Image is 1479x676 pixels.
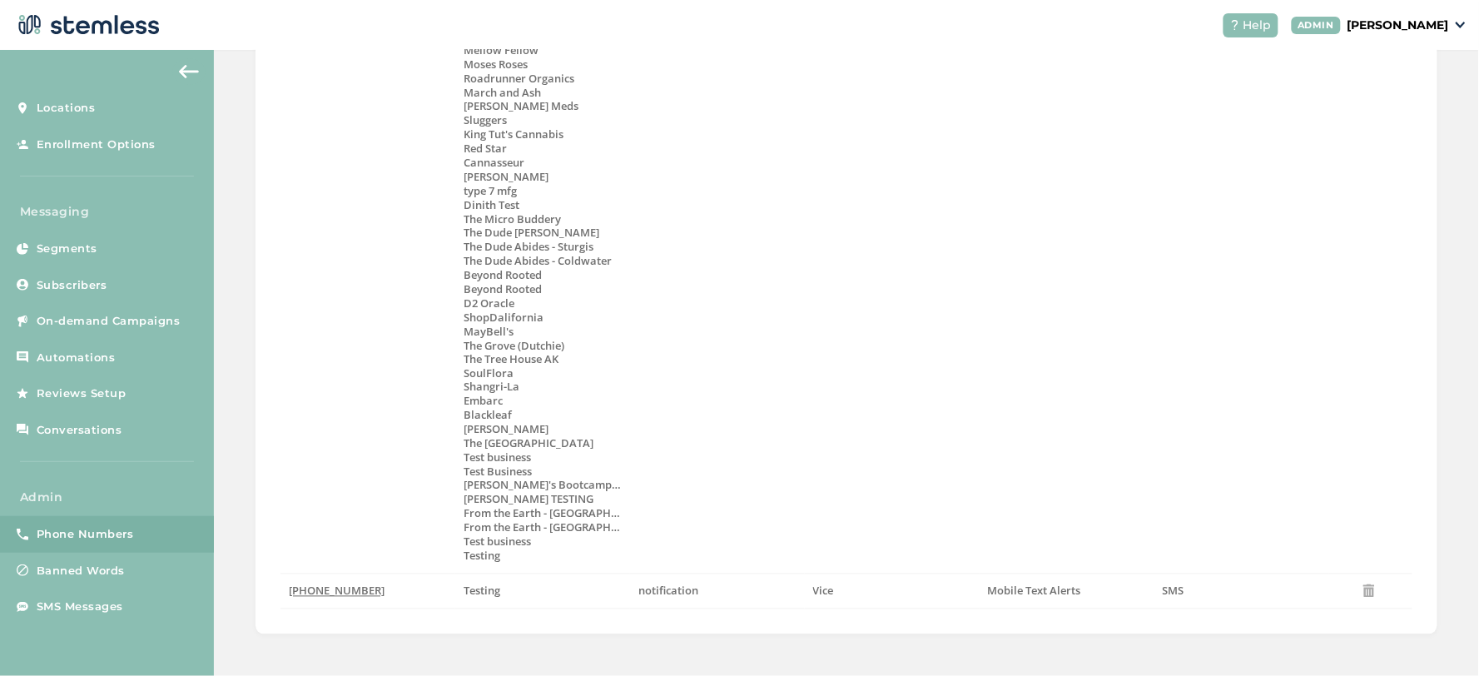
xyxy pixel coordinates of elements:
label: Vice [813,584,971,599]
iframe: Chat Widget [1396,596,1479,676]
span: Reviews Setup [37,385,127,402]
span: Automations [37,350,116,366]
span: Enrollment Options [37,137,156,153]
span: Mobile Text Alerts [988,584,1081,599]
span: notification [638,584,698,599]
label: (202) 319-5114 [289,584,447,599]
img: icon-help-white-03924b79.svg [1230,20,1240,30]
span: Conversations [37,422,122,439]
span: [PHONE_NUMBER] [289,584,385,599]
img: icon_down-arrow-small-66adaf34.svg [1456,22,1466,28]
span: Help [1243,17,1272,34]
span: Vice [813,584,834,599]
label: notification [638,584,797,599]
span: Subscribers [37,277,107,294]
span: Locations [37,100,96,117]
span: Segments [37,241,97,257]
p: [PERSON_NAME] [1347,17,1449,34]
div: ADMIN [1292,17,1342,34]
label: Mobile Text Alerts [988,584,1146,599]
label: SMS [1163,584,1321,599]
img: icon-arrow-back-accent-c549486e.svg [179,65,199,78]
span: SMS [1163,584,1184,599]
span: Phone Numbers [37,526,134,543]
img: logo-dark-0685b13c.svg [13,8,160,42]
label: Testing [464,584,622,599]
span: Banned Words [37,563,125,579]
span: SMS Messages [37,599,123,615]
span: On-demand Campaigns [37,313,181,330]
